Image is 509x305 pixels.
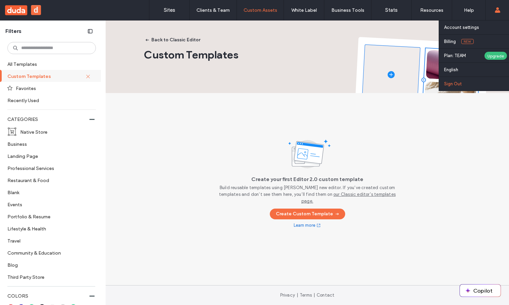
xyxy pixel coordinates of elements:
label: Restaurant & Food [7,174,90,186]
label: Sites [164,7,175,13]
label: Professional Services [7,162,90,174]
label: COLORS [7,290,89,302]
span: New [461,39,474,44]
a: Contact [317,293,334,298]
label: White Label [291,7,317,13]
label: Account settings [444,25,479,30]
label: Stats [385,7,398,13]
label: Business Tools [331,7,364,13]
a: Privacy [280,293,295,298]
img: i_cart_boxed [7,127,17,136]
label: Custom Templates [7,70,85,82]
label: Resources [420,7,443,13]
label: Portfolio & Resume [7,211,90,222]
label: English [444,67,458,72]
a: BillingNew [444,35,509,48]
label: Help [464,7,474,13]
button: d [31,5,41,15]
a: Learn more [294,222,321,229]
a: Sign Out [444,77,509,91]
label: Favorites [16,82,90,94]
label: Community & Education [7,247,90,259]
span: Custom Templates [144,48,239,61]
label: Custom Assets [244,7,277,13]
label: Sign Out [444,81,462,86]
label: Events [7,199,90,210]
label: Recently Used [7,94,90,106]
label: Business [7,138,90,150]
button: Back to Classic Editor [139,35,206,45]
label: Native Store [20,126,90,138]
a: our Classic editor’s templates page. [301,192,396,204]
span: Filters [5,28,22,35]
label: Blank [7,186,90,198]
label: All Templates [7,58,95,70]
span: Create your first Editor 2.0 custom template [251,176,363,183]
label: Lifestyle & Health [7,223,90,234]
button: Create Custom Template [270,209,345,219]
div: Upgrade [484,51,507,60]
a: Account settings [444,20,509,34]
label: Travel [7,235,90,247]
label: Landing Page [7,150,90,162]
label: CATEGORIES [7,113,89,126]
span: | [297,293,298,298]
a: Terms [300,293,312,298]
button: Copilot [460,285,501,297]
span: Build reusable templates using [PERSON_NAME] new editor. If you’ve created custom templates and d... [219,184,396,205]
label: Clients & Team [196,7,230,13]
label: Plan: TEAM [444,53,484,58]
span: | [314,293,315,298]
label: Blog [7,259,90,271]
label: Billing [444,39,456,44]
label: Third Party Store [7,271,90,283]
